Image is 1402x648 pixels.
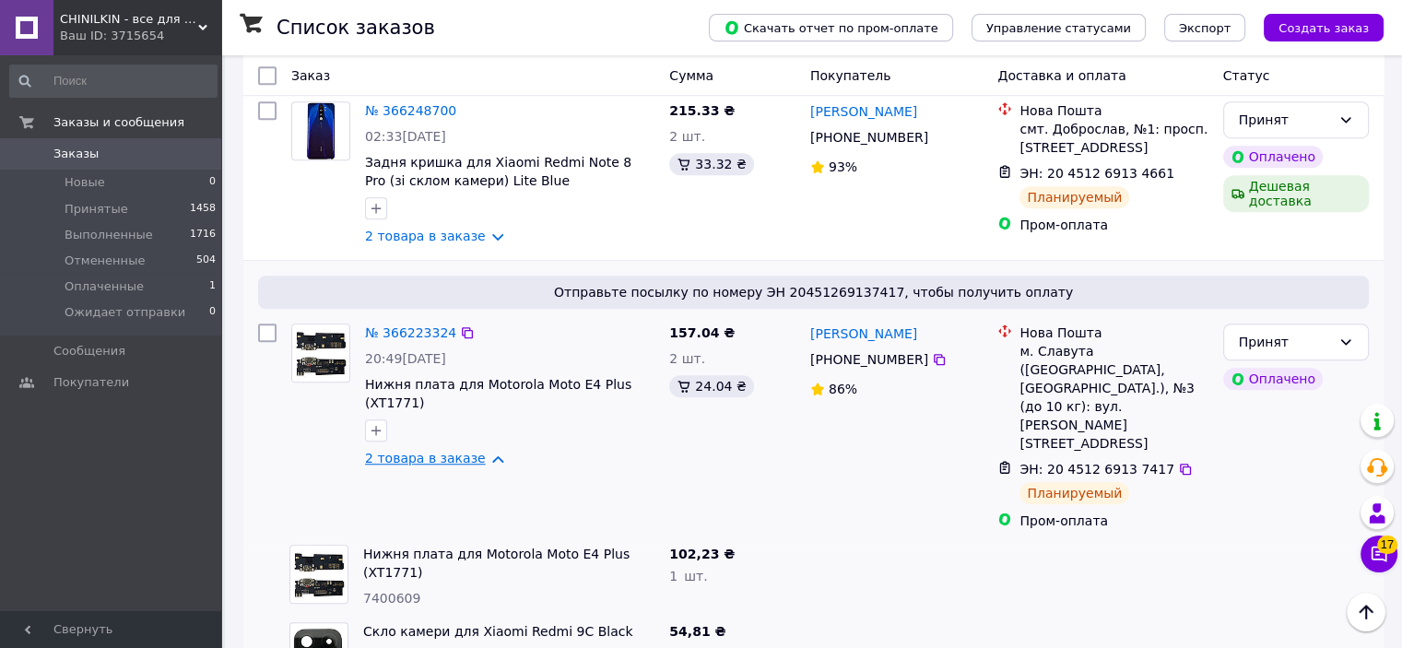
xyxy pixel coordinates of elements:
[190,201,216,218] span: 1458
[1361,536,1397,572] button: Чат с покупателем17
[65,304,185,321] span: Ожидает отправки
[1019,120,1208,157] div: смт. Доброслав, №1: просп. [STREET_ADDRESS]
[1019,216,1208,234] div: Пром-оплата
[363,591,420,606] span: 7400609
[209,174,216,191] span: 0
[65,201,128,218] span: Принятые
[277,17,435,39] h1: Список заказов
[669,547,735,561] span: 102,23 ₴
[365,155,631,188] a: Задня кришка для Xiaomi Redmi Note 8 Pro (зі склом камери) Lite Blue
[53,374,129,391] span: Покупатели
[1223,146,1323,168] div: Оплачено
[669,68,713,83] span: Сумма
[209,304,216,321] span: 0
[1019,462,1174,477] span: ЭН: 20 4512 6913 7417
[997,68,1125,83] span: Доставка и оплата
[291,101,350,160] a: Фото товару
[709,14,953,41] button: Скачать отчет по пром-оплате
[1223,368,1323,390] div: Оплачено
[365,103,456,118] a: № 366248700
[363,547,630,580] a: Нижня плата для Motorola Moto E4 Plus (XT1771)
[302,102,338,159] img: Фото товару
[1278,21,1369,35] span: Создать заказ
[1019,166,1174,181] span: ЭН: 20 4512 6913 4661
[363,624,633,639] a: Скло камери для Xiaomi Redmi 9C Black
[365,351,446,366] span: 20:49[DATE]
[829,382,857,396] span: 86%
[807,124,932,150] div: [PHONE_NUMBER]
[1019,186,1129,208] div: Планируемый
[1245,19,1384,34] a: Создать заказ
[669,375,753,397] div: 24.04 ₴
[1179,21,1231,35] span: Экспорт
[365,229,486,243] a: 2 товара в заказе
[196,253,216,269] span: 504
[1223,175,1369,212] div: Дешевая доставка
[1239,332,1331,352] div: Принят
[1264,14,1384,41] button: Создать заказ
[60,11,198,28] span: CHINILKIN - все для ремонта телефонов. Мобильные аксессуары.
[669,624,725,639] span: 54,81 ₴
[1239,110,1331,130] div: Принят
[810,68,891,83] span: Покупатель
[669,103,735,118] span: 215.33 ₴
[365,377,631,410] a: Нижня плата для Motorola Moto E4 Plus (XT1771)
[65,278,144,295] span: Оплаченные
[810,324,917,343] a: [PERSON_NAME]
[190,227,216,243] span: 1716
[1019,512,1208,530] div: Пром-оплата
[1223,68,1270,83] span: Статус
[53,343,125,359] span: Сообщения
[986,21,1131,35] span: Управление статусами
[669,153,753,175] div: 33.32 ₴
[365,325,456,340] a: № 366223324
[365,451,486,465] a: 2 товара в заказе
[291,68,330,83] span: Заказ
[65,227,153,243] span: Выполненные
[669,351,705,366] span: 2 шт.
[1019,342,1208,453] div: м. Славута ([GEOGRAPHIC_DATA], [GEOGRAPHIC_DATA].), №3 (до 10 кг): вул. [PERSON_NAME][STREET_ADDR...
[60,28,221,44] div: Ваш ID: 3715654
[669,325,735,340] span: 157.04 ₴
[807,347,932,372] div: [PHONE_NUMBER]
[209,278,216,295] span: 1
[724,19,938,36] span: Скачать отчет по пром-оплате
[365,129,446,144] span: 02:33[DATE]
[265,283,1361,301] span: Отправьте посылку по номеру ЭН 20451269137417, чтобы получить оплату
[1019,101,1208,120] div: Нова Пошта
[1347,593,1385,631] button: Наверх
[972,14,1146,41] button: Управление статусами
[53,114,184,131] span: Заказы и сообщения
[669,129,705,144] span: 2 шт.
[1019,324,1208,342] div: Нова Пошта
[292,324,349,382] img: Фото товару
[1019,482,1129,504] div: Планируемый
[291,324,350,383] a: Фото товару
[53,146,99,162] span: Заказы
[669,569,707,583] span: 1 шт.
[829,159,857,174] span: 93%
[9,65,218,98] input: Поиск
[1164,14,1245,41] button: Экспорт
[810,102,917,121] a: [PERSON_NAME]
[290,546,348,603] img: Фото товару
[1377,536,1397,554] span: 17
[65,253,145,269] span: Отмененные
[65,174,105,191] span: Новые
